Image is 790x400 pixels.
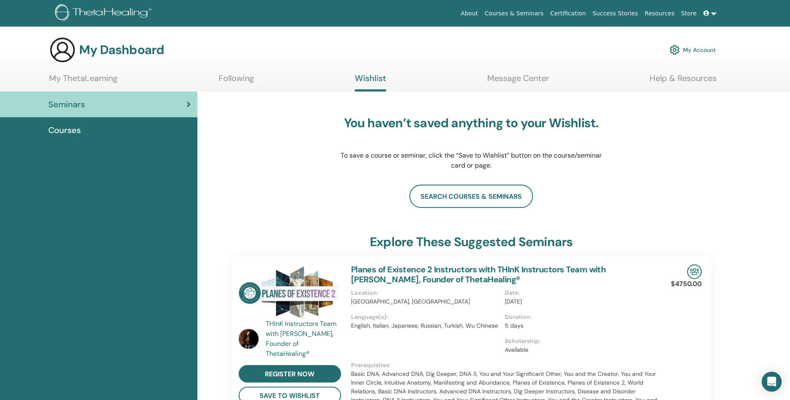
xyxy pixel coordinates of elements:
p: Available [505,346,653,354]
a: My Account [670,41,716,59]
img: cog.svg [670,43,680,57]
img: generic-user-icon.jpg [49,37,76,63]
h3: explore these suggested seminars [370,235,573,249]
span: register now [265,370,314,378]
img: Planes of Existence 2 Instructors [239,264,341,321]
span: Seminars [48,98,85,111]
a: Message Center [487,73,549,89]
span: Courses [48,124,81,136]
a: Courses & Seminars [481,6,547,21]
p: Scholarship : [505,337,653,346]
p: [DATE] [505,297,653,306]
a: THInK Instructors Team with [PERSON_NAME], Founder of ThetaHealing® [266,319,343,359]
h3: My Dashboard [79,42,164,57]
a: register now [239,365,341,383]
a: Store [678,6,700,21]
img: logo.png [55,4,155,23]
a: Following [219,73,254,89]
a: Wishlist [355,73,386,91]
p: [GEOGRAPHIC_DATA], [GEOGRAPHIC_DATA] [351,297,500,306]
img: In-Person Seminar [687,264,702,279]
a: Planes of Existence 2 Instructors with THInK Instructors Team with [PERSON_NAME], Founder of Thet... [351,264,606,285]
p: 5 days [505,321,653,330]
a: Help & Resources [650,73,717,89]
a: Success Stories [589,6,641,21]
p: To save a course or seminar, click the “Save to Wishlist” button on the course/seminar card or page. [340,151,603,170]
a: About [457,6,481,21]
h3: You haven’t saved anything to your Wishlist. [340,116,603,131]
a: My ThetaLearning [49,73,117,89]
img: default.jpg [239,329,259,349]
a: search courses & seminars [409,185,533,208]
div: Open Intercom Messenger [762,372,782,392]
p: Date : [505,289,653,297]
a: Resources [641,6,678,21]
p: English, Italian, Japanese, Russian, Turkish, Wu Chinese [351,321,500,330]
p: Duration : [505,313,653,321]
p: Language(s) : [351,313,500,321]
a: Certification [547,6,589,21]
p: Location : [351,289,500,297]
p: $4750.00 [671,279,702,289]
p: Prerequisites : [351,361,658,370]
